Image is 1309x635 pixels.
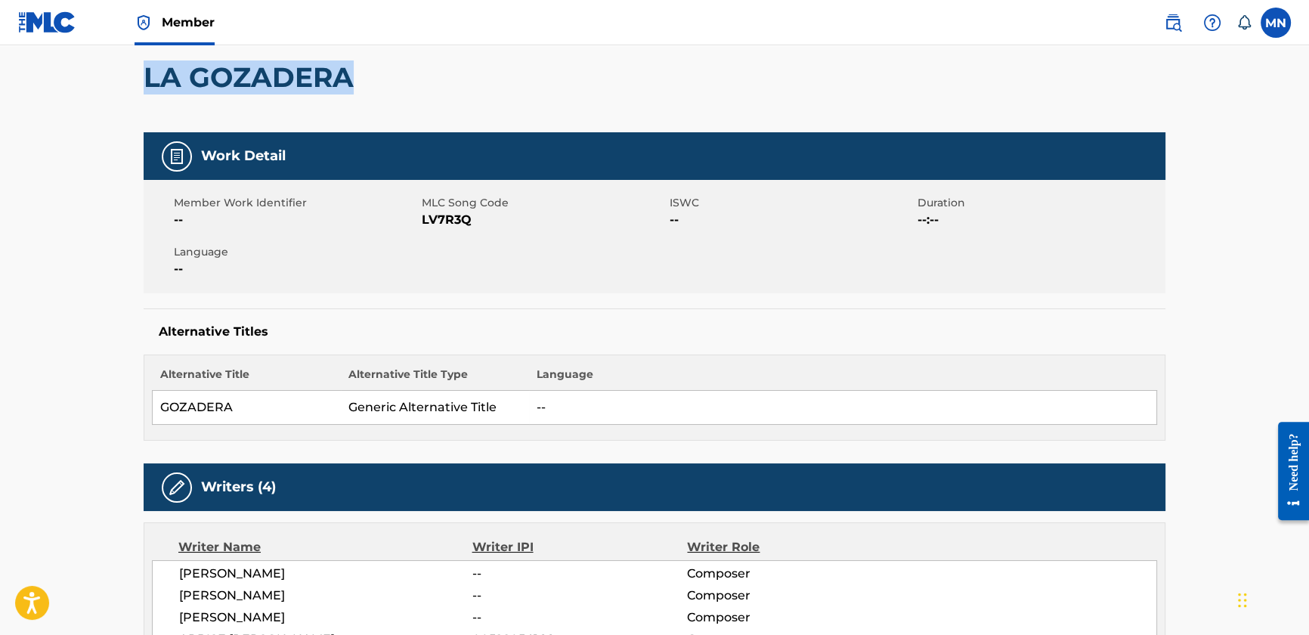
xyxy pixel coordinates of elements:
[1236,15,1252,30] div: Notifications
[472,565,687,583] span: --
[174,195,418,211] span: Member Work Identifier
[159,324,1150,339] h5: Alternative Titles
[1261,8,1291,38] div: User Menu
[341,367,529,391] th: Alternative Title Type
[670,195,914,211] span: ISWC
[472,538,688,556] div: Writer IPI
[1238,578,1247,623] div: Drag
[168,479,186,497] img: Writers
[168,147,186,166] img: Work Detail
[179,609,472,627] span: [PERSON_NAME]
[918,195,1162,211] span: Duration
[422,211,666,229] span: LV7R3Q
[201,147,286,165] h5: Work Detail
[341,391,529,425] td: Generic Alternative Title
[174,244,418,260] span: Language
[162,14,215,31] span: Member
[201,479,276,496] h5: Writers (4)
[179,565,472,583] span: [PERSON_NAME]
[178,538,472,556] div: Writer Name
[472,587,687,605] span: --
[918,211,1162,229] span: --:--
[135,14,153,32] img: Top Rightsholder
[1164,14,1182,32] img: search
[529,391,1157,425] td: --
[174,260,418,278] span: --
[179,587,472,605] span: [PERSON_NAME]
[1203,14,1221,32] img: help
[153,367,341,391] th: Alternative Title
[670,211,914,229] span: --
[687,609,883,627] span: Composer
[1197,8,1227,38] div: Help
[1158,8,1188,38] a: Public Search
[529,367,1157,391] th: Language
[472,609,687,627] span: --
[144,60,361,94] h2: LA GOZADERA
[422,195,666,211] span: MLC Song Code
[153,391,341,425] td: GOZADERA
[18,11,76,33] img: MLC Logo
[1233,562,1309,635] iframe: Chat Widget
[687,538,883,556] div: Writer Role
[687,587,883,605] span: Composer
[1267,410,1309,532] iframe: Resource Center
[174,211,418,229] span: --
[687,565,883,583] span: Composer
